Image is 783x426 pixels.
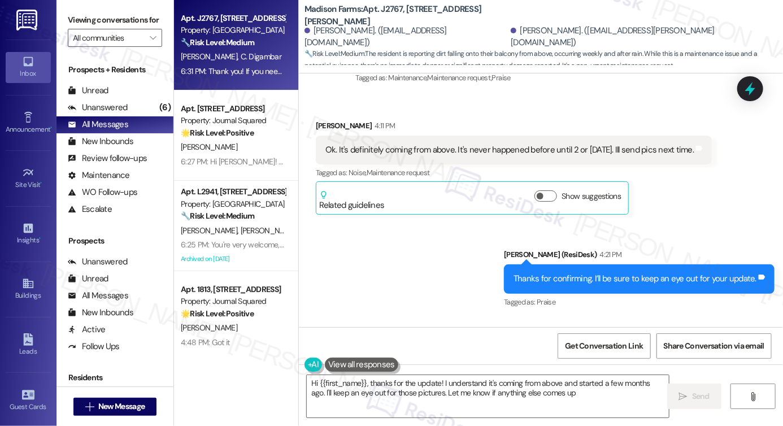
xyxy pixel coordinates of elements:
a: Inbox [6,52,51,82]
div: 4:48 PM: Got it [181,337,230,347]
div: [PERSON_NAME] [316,120,712,136]
strong: 🔧 Risk Level: Medium [181,211,254,221]
div: Residents [56,372,173,384]
span: New Message [98,401,145,412]
span: [PERSON_NAME] [181,323,237,333]
div: Apt. J2767, [STREET_ADDRESS][PERSON_NAME] [181,12,285,24]
div: Unread [68,273,108,285]
div: Prospects [56,235,173,247]
div: Apt. 1813, [STREET_ADDRESS] [181,284,285,295]
span: : The resident is reporting dirt falling onto their balcony from above, occurring weekly and afte... [304,48,783,72]
div: Review follow-ups [68,153,147,164]
span: • [50,124,52,132]
div: Archived on [DATE] [180,252,286,266]
input: All communities [73,29,144,47]
div: Tagged as: [316,164,712,181]
div: 4:21 PM [597,249,622,260]
span: Maintenance , [388,73,427,82]
div: New Inbounds [68,136,133,147]
label: Viewing conversations for [68,11,162,29]
button: Send [667,384,722,409]
span: C. Digambar [240,51,281,62]
div: [PERSON_NAME]. ([EMAIL_ADDRESS][DOMAIN_NAME]) [304,25,508,49]
div: Thanks for confirming. I’ll be sure to keep an eye out for your update. [514,273,756,285]
div: Property: Journal Squared [181,295,285,307]
a: Buildings [6,274,51,305]
div: Property: [GEOGRAPHIC_DATA] [181,198,285,210]
span: • [39,234,41,242]
label: Show suggestions [562,190,621,202]
div: Follow Ups [68,341,120,353]
div: 6:25 PM: You're very welcome, [PERSON_NAME]! [181,240,340,250]
span: Noise , [349,168,367,177]
button: Get Conversation Link [558,333,650,359]
button: Share Conversation via email [656,333,772,359]
div: Related guidelines [319,190,385,211]
div: Escalate [68,203,112,215]
div: Property: Journal Squared [181,115,285,127]
div: [PERSON_NAME]. ([EMAIL_ADDRESS][PERSON_NAME][DOMAIN_NAME]) [511,25,775,49]
a: Guest Cards [6,385,51,416]
div: New Inbounds [68,307,133,319]
div: All Messages [68,119,128,131]
span: [PERSON_NAME] [181,225,241,236]
span: [PERSON_NAME] [181,142,237,152]
div: Unread [68,85,108,97]
div: Prospects + Residents [56,64,173,76]
span: Get Conversation Link [565,340,643,352]
div: Tagged as: [356,69,775,86]
i:  [749,392,757,401]
div: Apt. [STREET_ADDRESS] [181,103,285,115]
button: New Message [73,398,157,416]
strong: 🌟 Risk Level: Positive [181,128,254,138]
div: 6:31 PM: Thank you! If you need anything else, I'm here to help! Have a lovely evening. [181,66,456,76]
a: Insights • [6,219,51,249]
strong: 🌟 Risk Level: Positive [181,308,254,319]
span: Share Conversation via email [664,340,764,352]
div: [PERSON_NAME] (ResiDesk) [504,249,775,264]
div: Active [68,324,106,336]
span: [PERSON_NAME] [181,51,241,62]
i:  [150,33,156,42]
span: [PERSON_NAME] [240,225,300,236]
div: All Messages [68,290,128,302]
strong: 🔧 Risk Level: Medium [304,49,364,58]
div: Ok. It's definitely coming from above. It's never happened before until 2 or [DATE]. Ill send pic... [325,144,694,156]
div: (6) [156,99,173,116]
span: Maintenance request [367,168,430,177]
img: ResiDesk Logo [16,10,40,31]
b: Madison Farms: Apt. J2767, [STREET_ADDRESS][PERSON_NAME] [304,3,530,28]
i:  [679,392,688,401]
div: Apt. L2941, [STREET_ADDRESS][PERSON_NAME] [181,186,285,198]
div: Property: [GEOGRAPHIC_DATA] [181,24,285,36]
div: WO Follow-ups [68,186,137,198]
div: Unanswered [68,102,128,114]
div: Maintenance [68,169,130,181]
span: Praise [492,73,511,82]
div: Tagged as: [504,294,775,310]
span: Praise [537,297,555,307]
strong: 🔧 Risk Level: Medium [181,37,254,47]
a: Leads [6,330,51,360]
div: Unanswered [68,256,128,268]
span: Send [692,390,710,402]
span: Maintenance request , [428,73,492,82]
i:  [85,402,94,411]
span: • [41,179,42,187]
a: Site Visit • [6,163,51,194]
div: 4:11 PM [372,120,395,132]
textarea: Hi {{first_name}}, thanks for the update! I understand it's coming from above and started a few m... [307,375,669,418]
